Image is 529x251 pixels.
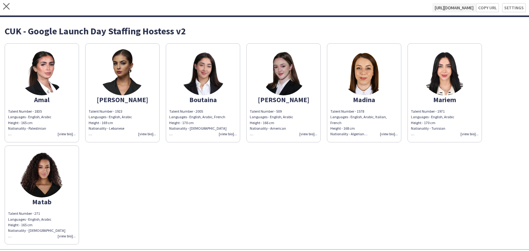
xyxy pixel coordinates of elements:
[19,49,65,95] img: thumb-81ff8e59-e6e2-4059-b349-0c4ea833cf59.png
[8,115,51,136] span: Languages - English, Arabic Height - 165 cm Nationality - Palestinian
[169,97,237,102] div: Boutaina
[8,211,65,238] span: Talent Number - 271 Languages - English, Arabic Height - 165 cm Nationality - [DEMOGRAPHIC_DATA]
[89,126,124,131] span: Nationality - Lebanese
[250,109,293,136] span: Talent Number - 509 Languages - English, Arabic Height - 166 cm Nationality - American
[250,97,317,102] div: [PERSON_NAME]
[89,115,132,119] span: Languages - English, Arabic
[99,49,146,95] img: thumb-1f1fd676-cdad-4d9e-8b7e-7435c7030853.png
[8,199,76,205] div: Matab
[260,49,307,95] img: thumb-6635f156c0799.jpeg
[502,3,526,12] button: Settings
[169,115,227,136] span: Languages - English, Arabic, French Height - 170 cm Nationality - [DEMOGRAPHIC_DATA]
[89,109,156,114] div: Talent Number - 1923
[8,97,76,102] div: Amal
[89,120,113,125] span: Height - 169 cm
[341,49,387,95] img: thumb-a18bc25b-51cf-4ad9-9c0e-ff908883718e.png
[8,109,42,114] span: Talent Number - 1835
[89,97,156,102] div: [PERSON_NAME]
[421,49,468,95] img: thumb-4c95e7ae-0fdf-44ac-8d60-b62309d66edf.png
[411,97,478,102] div: Mariem
[432,3,476,12] span: [URL][DOMAIN_NAME]
[169,109,237,114] div: Talent Number - 2005
[330,115,387,136] span: Languages - English, Arabic, Italian, French Height - 168 cm Nationality - Algerian
[330,109,364,114] span: Talent Number - 1578
[180,49,226,95] img: thumb-e4113425-5afa-4119-9bfc-ab93567e8ec3.png
[330,97,398,102] div: Madina
[19,151,65,197] img: thumb-e605b5c2-c79b-402c-9684-2d2961130ad3.png
[411,109,454,136] span: Talent Number - 1971 Languages - English, Arabic Height - 170 cm Nationality - Tunisian
[476,3,499,12] button: Copy url
[5,26,524,36] div: CUK - Google Launch Day Staffing Hostess v2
